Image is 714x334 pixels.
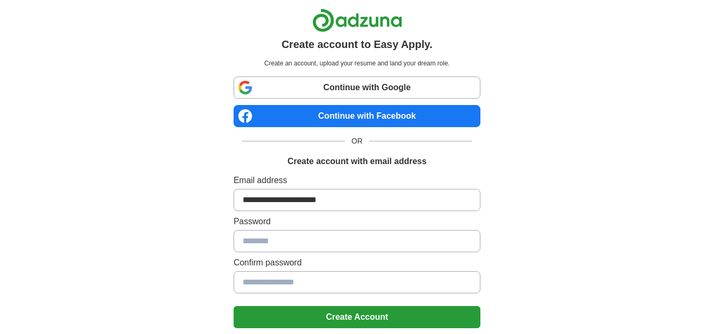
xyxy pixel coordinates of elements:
button: Create Account [234,306,480,328]
p: Create an account, upload your resume and land your dream role. [236,59,478,68]
img: Adzuna logo [312,8,402,32]
label: Email address [234,174,480,187]
h1: Create account to Easy Apply. [282,36,433,52]
span: OR [345,136,369,147]
a: Continue with Facebook [234,105,480,127]
a: Continue with Google [234,77,480,99]
label: Password [234,215,480,228]
label: Confirm password [234,256,480,269]
h1: Create account with email address [288,155,426,168]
